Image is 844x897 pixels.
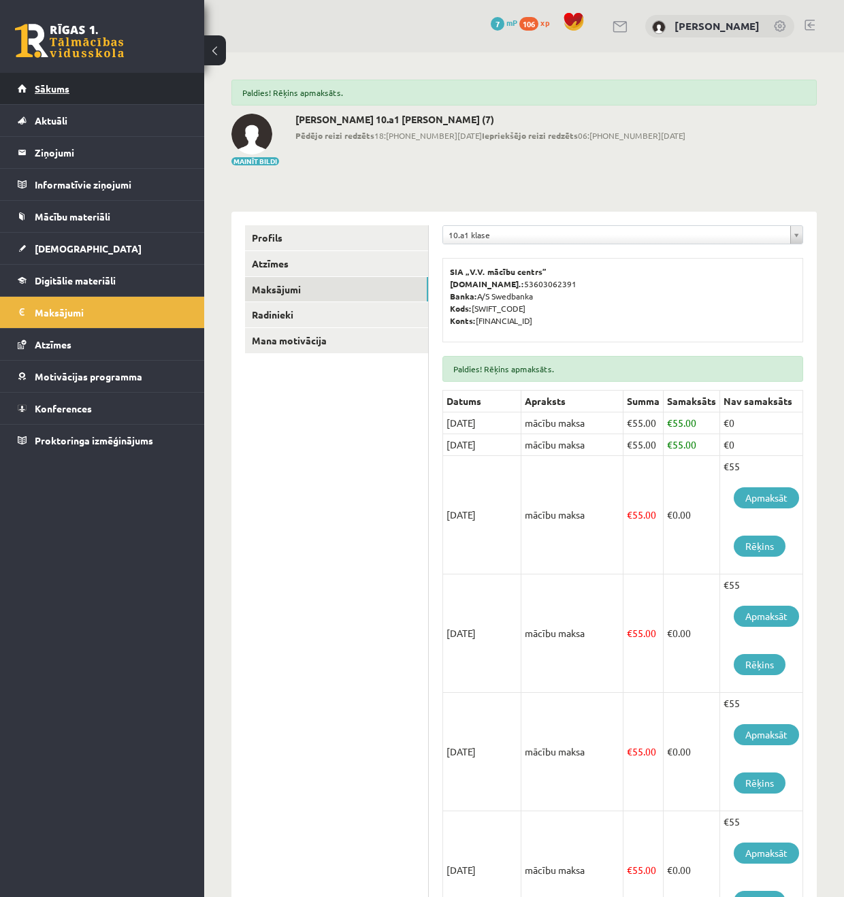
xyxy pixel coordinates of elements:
[18,425,187,456] a: Proktoringa izmēģinājums
[720,693,803,811] td: €55
[18,105,187,136] a: Aktuāli
[449,226,785,244] span: 10.a1 klase
[231,157,279,165] button: Mainīt bildi
[521,434,623,456] td: mācību maksa
[482,130,578,141] b: Iepriekšējo reizi redzēts
[623,434,664,456] td: 55.00
[521,574,623,693] td: mācību maksa
[720,456,803,574] td: €55
[443,693,521,811] td: [DATE]
[664,574,720,693] td: 0.00
[245,251,428,276] a: Atzīmes
[734,772,785,794] a: Rēķins
[519,17,538,31] span: 106
[35,434,153,446] span: Proktoringa izmēģinājums
[627,438,632,451] span: €
[720,574,803,693] td: €55
[720,412,803,434] td: €0
[675,19,760,33] a: [PERSON_NAME]
[18,233,187,264] a: [DEMOGRAPHIC_DATA]
[35,114,67,127] span: Aktuāli
[18,297,187,328] a: Maksājumi
[450,291,477,301] b: Banka:
[295,114,685,125] h2: [PERSON_NAME] 10.a1 [PERSON_NAME] (7)
[295,130,374,141] b: Pēdējo reizi redzēts
[443,574,521,693] td: [DATE]
[521,412,623,434] td: mācību maksa
[450,266,547,277] b: SIA „V.V. mācību centrs”
[540,17,549,28] span: xp
[491,17,517,28] a: 7 mP
[35,402,92,414] span: Konferences
[245,225,428,250] a: Profils
[667,864,672,876] span: €
[652,20,666,34] img: Klāvs Krūziņš
[734,843,799,864] a: Apmaksāt
[450,278,524,289] b: [DOMAIN_NAME].:
[18,73,187,104] a: Sākums
[18,169,187,200] a: Informatīvie ziņojumi
[35,370,142,382] span: Motivācijas programma
[443,226,802,244] a: 10.a1 klase
[18,329,187,360] a: Atzīmes
[664,434,720,456] td: 55.00
[627,417,632,429] span: €
[18,265,187,296] a: Digitālie materiāli
[245,302,428,327] a: Radinieki
[664,412,720,434] td: 55.00
[506,17,517,28] span: mP
[720,391,803,412] th: Nav samaksāts
[734,606,799,627] a: Apmaksāt
[35,82,69,95] span: Sākums
[491,17,504,31] span: 7
[231,80,817,105] div: Paldies! Rēķins apmaksāts.
[18,393,187,424] a: Konferences
[720,434,803,456] td: €0
[734,654,785,675] a: Rēķins
[231,114,272,154] img: Klāvs Krūziņš
[623,456,664,574] td: 55.00
[627,627,632,639] span: €
[443,391,521,412] th: Datums
[521,456,623,574] td: mācību maksa
[442,356,803,382] div: Paldies! Rēķins apmaksāts.
[623,574,664,693] td: 55.00
[667,438,672,451] span: €
[521,693,623,811] td: mācību maksa
[35,210,110,223] span: Mācību materiāli
[35,137,187,168] legend: Ziņojumi
[667,745,672,757] span: €
[295,129,685,142] span: 18:[PHONE_NUMBER][DATE] 06:[PHONE_NUMBER][DATE]
[18,201,187,232] a: Mācību materiāli
[734,724,799,745] a: Apmaksāt
[734,487,799,508] a: Apmaksāt
[35,297,187,328] legend: Maksājumi
[443,456,521,574] td: [DATE]
[450,265,796,327] p: 53603062391 A/S Swedbanka [SWIFT_CODE] [FINANCIAL_ID]
[664,693,720,811] td: 0.00
[15,24,124,58] a: Rīgas 1. Tālmācības vidusskola
[18,361,187,392] a: Motivācijas programma
[664,391,720,412] th: Samaksāts
[519,17,556,28] a: 106 xp
[35,242,142,255] span: [DEMOGRAPHIC_DATA]
[35,169,187,200] legend: Informatīvie ziņojumi
[450,303,472,314] b: Kods:
[443,434,521,456] td: [DATE]
[667,508,672,521] span: €
[667,417,672,429] span: €
[734,536,785,557] a: Rēķins
[627,745,632,757] span: €
[623,391,664,412] th: Summa
[35,274,116,287] span: Digitālie materiāli
[450,315,476,326] b: Konts:
[623,412,664,434] td: 55.00
[245,328,428,353] a: Mana motivācija
[245,277,428,302] a: Maksājumi
[35,338,71,350] span: Atzīmes
[18,137,187,168] a: Ziņojumi
[627,864,632,876] span: €
[667,627,672,639] span: €
[521,391,623,412] th: Apraksts
[443,412,521,434] td: [DATE]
